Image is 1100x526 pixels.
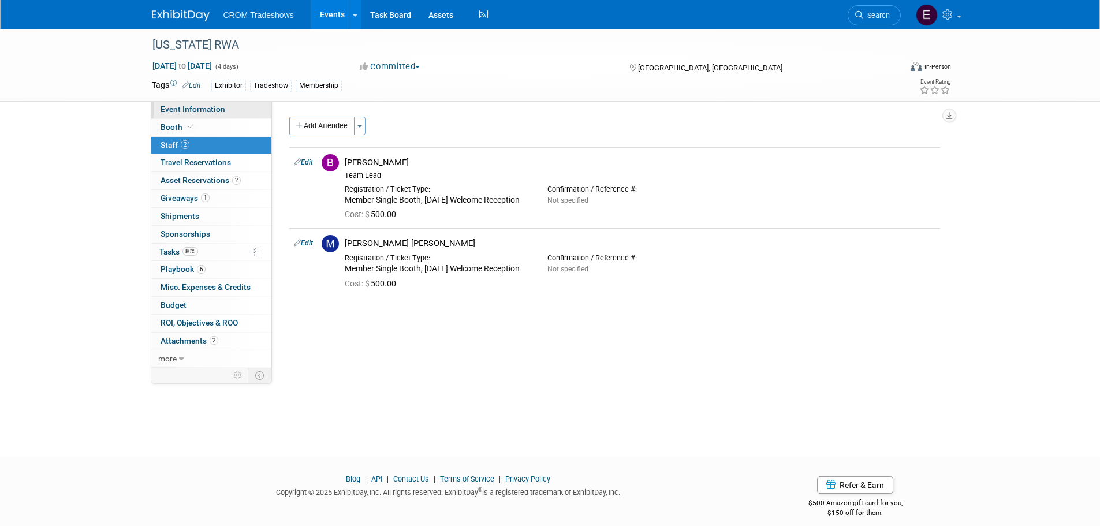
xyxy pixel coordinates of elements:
a: Blog [346,475,360,483]
div: In-Person [924,62,951,71]
div: Copyright © 2025 ExhibitDay, Inc. All rights reserved. ExhibitDay is a registered trademark of Ex... [152,484,745,498]
a: Shipments [151,208,271,225]
a: Giveaways1 [151,190,271,207]
div: Event Format [833,60,952,77]
a: Tasks80% [151,244,271,261]
span: Staff [161,140,189,150]
div: [PERSON_NAME] [345,157,935,168]
div: Member Single Booth, [DATE] Welcome Reception [345,264,530,274]
span: 2 [181,140,189,149]
a: Staff2 [151,137,271,154]
i: Booth reservation complete [188,124,193,130]
a: Contact Us [393,475,429,483]
span: Booth [161,122,196,132]
div: Team Lead [345,171,935,180]
div: $500 Amazon gift card for you, [762,491,949,517]
a: Privacy Policy [505,475,550,483]
span: Cost: $ [345,279,371,288]
span: Travel Reservations [161,158,231,167]
div: Tradeshow [250,80,292,92]
div: Registration / Ticket Type: [345,253,530,263]
div: $150 off for them. [762,508,949,518]
span: Attachments [161,336,218,345]
div: Member Single Booth, [DATE] Welcome Reception [345,195,530,206]
td: Personalize Event Tab Strip [228,368,248,383]
a: Travel Reservations [151,154,271,171]
div: Registration / Ticket Type: [345,185,530,194]
span: (4 days) [214,63,238,70]
div: [PERSON_NAME] [PERSON_NAME] [345,238,935,249]
span: Budget [161,300,187,309]
span: 80% [182,247,198,256]
span: Not specified [547,196,588,204]
a: Asset Reservations2 [151,172,271,189]
span: Asset Reservations [161,176,241,185]
td: Toggle Event Tabs [248,368,271,383]
span: ROI, Objectives & ROO [161,318,238,327]
img: Eden Burleigh [916,4,938,26]
div: Event Rating [919,79,950,85]
button: Committed [356,61,424,73]
span: to [177,61,188,70]
span: 2 [232,176,241,185]
span: | [362,475,370,483]
img: B.jpg [322,154,339,171]
span: CROM Tradeshows [223,10,294,20]
a: Budget [151,297,271,314]
span: Giveaways [161,193,210,203]
span: Playbook [161,264,206,274]
span: Shipments [161,211,199,221]
a: Playbook6 [151,261,271,278]
a: Terms of Service [440,475,494,483]
div: Exhibitor [211,80,246,92]
a: Search [848,5,901,25]
span: [GEOGRAPHIC_DATA], [GEOGRAPHIC_DATA] [638,64,782,72]
a: more [151,350,271,368]
span: Event Information [161,105,225,114]
span: | [496,475,504,483]
a: ROI, Objectives & ROO [151,315,271,332]
img: M.jpg [322,235,339,252]
a: Misc. Expenses & Credits [151,279,271,296]
span: | [431,475,438,483]
span: Search [863,11,890,20]
div: Confirmation / Reference #: [547,253,733,263]
a: API [371,475,382,483]
span: 500.00 [345,210,401,219]
span: 1 [201,193,210,202]
span: Misc. Expenses & Credits [161,282,251,292]
span: Not specified [547,265,588,273]
img: ExhibitDay [152,10,210,21]
a: Refer & Earn [817,476,893,494]
a: Booth [151,119,271,136]
span: Cost: $ [345,210,371,219]
span: more [158,354,177,363]
span: Sponsorships [161,229,210,238]
div: Membership [296,80,342,92]
span: 500.00 [345,279,401,288]
td: Tags [152,79,201,92]
div: Confirmation / Reference #: [547,185,733,194]
button: Add Attendee [289,117,355,135]
a: Sponsorships [151,226,271,243]
span: Tasks [159,247,198,256]
a: Edit [294,239,313,247]
img: Format-Inperson.png [911,62,922,71]
a: Edit [294,158,313,166]
sup: ® [478,487,482,493]
span: 6 [197,265,206,274]
a: Attachments2 [151,333,271,350]
span: | [384,475,391,483]
div: [US_STATE] RWA [148,35,883,55]
span: 2 [210,336,218,345]
a: Edit [182,81,201,89]
a: Event Information [151,101,271,118]
span: [DATE] [DATE] [152,61,212,71]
